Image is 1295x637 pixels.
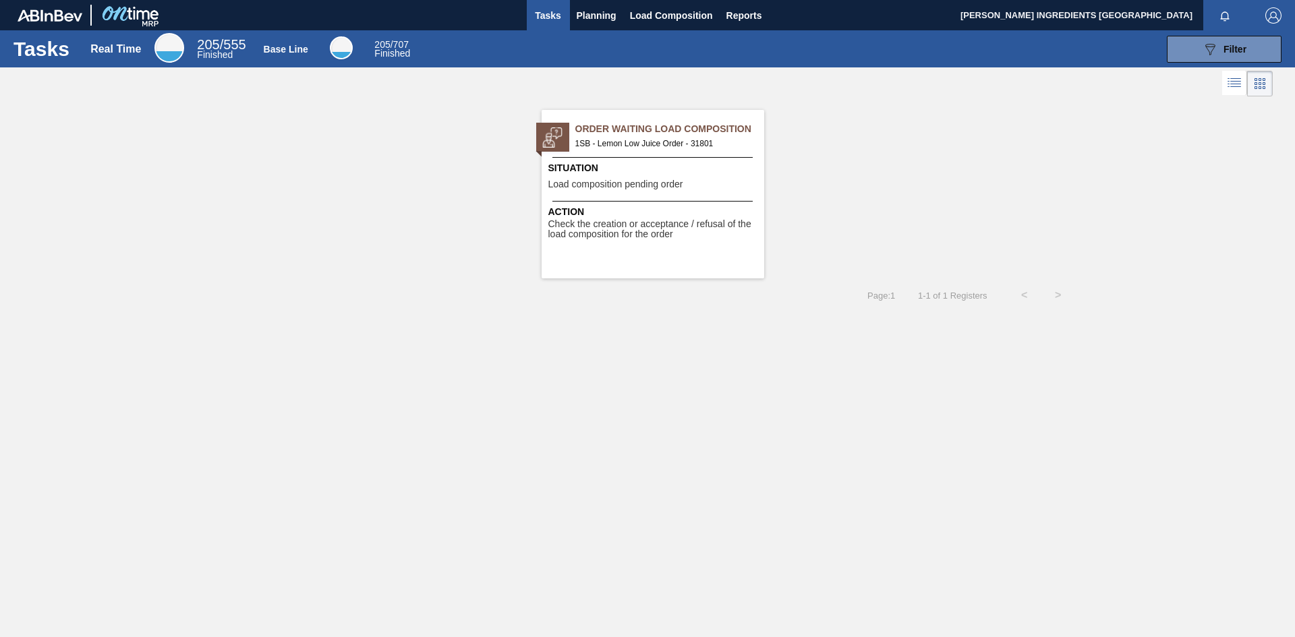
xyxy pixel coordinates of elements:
span: Filter [1224,44,1246,55]
div: Card Vision [1247,71,1273,96]
span: Check the creation or acceptance / refusal of the load composition for the order [548,219,761,240]
span: 205 [374,39,390,50]
div: Base Line [264,44,308,55]
span: / 555 [197,37,246,52]
span: Tasks [534,7,563,24]
span: Planning [577,7,616,24]
button: > [1041,278,1075,312]
span: Situation [548,161,761,175]
div: Base Line [374,40,410,58]
div: Base Line [330,36,353,59]
span: Action [548,205,761,219]
img: TNhmsLtSVTkK8tSr43FrP2fwEKptu5GPRR3wAAAABJRU5ErkJggg== [18,9,82,22]
div: Real Time [90,43,141,55]
span: Load composition pending order [548,179,683,189]
button: < [1008,278,1041,312]
span: 205 [197,37,219,52]
img: Logout [1265,7,1282,24]
span: Reports [726,7,762,24]
h1: Tasks [13,41,73,57]
span: Finished [197,49,233,60]
span: 1 - 1 of 1 Registers [915,291,987,301]
button: Notifications [1203,6,1246,25]
button: Filter [1167,36,1282,63]
span: Finished [374,48,410,59]
span: Order Waiting Load Composition [575,122,764,136]
span: Load Composition [630,7,713,24]
div: List Vision [1222,71,1247,96]
span: Page : 1 [867,291,895,301]
span: 1SB - Lemon Low Juice Order - 31801 [575,136,753,151]
div: Real Time [197,39,246,59]
img: status [542,127,563,148]
div: Real Time [154,33,184,63]
span: / 707 [374,39,409,50]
